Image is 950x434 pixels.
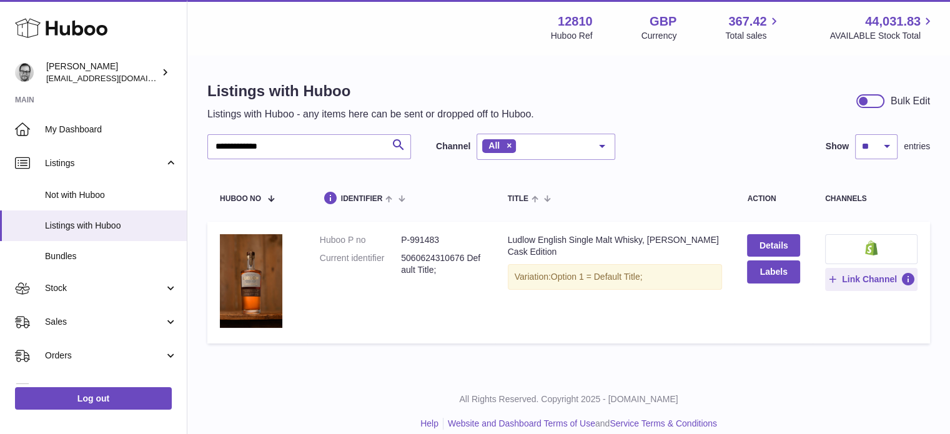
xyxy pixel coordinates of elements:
span: Link Channel [842,274,897,285]
strong: GBP [650,13,676,30]
div: Variation: [508,264,723,290]
a: Website and Dashboard Terms of Use [448,418,595,428]
label: Channel [436,141,470,152]
span: Total sales [725,30,781,42]
div: action [747,195,799,203]
span: Listings [45,157,164,169]
span: 367.42 [728,13,766,30]
span: All [488,141,500,150]
button: Labels [747,260,799,283]
div: channels [825,195,918,203]
span: Sales [45,316,164,328]
a: Service Terms & Conditions [610,418,717,428]
div: Currency [641,30,677,42]
a: 367.42 Total sales [725,13,781,42]
a: Log out [15,387,172,410]
p: Listings with Huboo - any items here can be sent or dropped off to Huboo. [207,107,534,121]
dt: Current identifier [320,252,401,276]
label: Show [826,141,849,152]
span: entries [904,141,930,152]
a: Details [747,234,799,257]
span: AVAILABLE Stock Total [829,30,935,42]
button: Link Channel [825,268,918,290]
a: Help [420,418,438,428]
span: Usage [45,383,177,395]
dd: P-991483 [401,234,482,246]
span: identifier [341,195,383,203]
div: Huboo Ref [551,30,593,42]
img: Ludlow English Single Malt Whisky, Oloroso Sherry Cask Edition [220,234,282,328]
li: and [443,418,717,430]
span: Huboo no [220,195,261,203]
img: shopify-small.png [865,240,878,255]
h1: Listings with Huboo [207,81,534,101]
div: Bulk Edit [891,94,930,108]
strong: 12810 [558,13,593,30]
dd: 5060624310676 Default Title; [401,252,482,276]
span: My Dashboard [45,124,177,136]
span: 44,031.83 [865,13,921,30]
a: 44,031.83 AVAILABLE Stock Total [829,13,935,42]
div: [PERSON_NAME] [46,61,159,84]
span: Listings with Huboo [45,220,177,232]
span: Orders [45,350,164,362]
img: internalAdmin-12810@internal.huboo.com [15,63,34,82]
span: Bundles [45,250,177,262]
span: Option 1 = Default Title; [551,272,643,282]
div: Ludlow English Single Malt Whisky, [PERSON_NAME] Cask Edition [508,234,723,258]
span: title [508,195,528,203]
span: [EMAIL_ADDRESS][DOMAIN_NAME] [46,73,184,83]
span: Not with Huboo [45,189,177,201]
dt: Huboo P no [320,234,401,246]
span: Stock [45,282,164,294]
p: All Rights Reserved. Copyright 2025 - [DOMAIN_NAME] [197,393,940,405]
